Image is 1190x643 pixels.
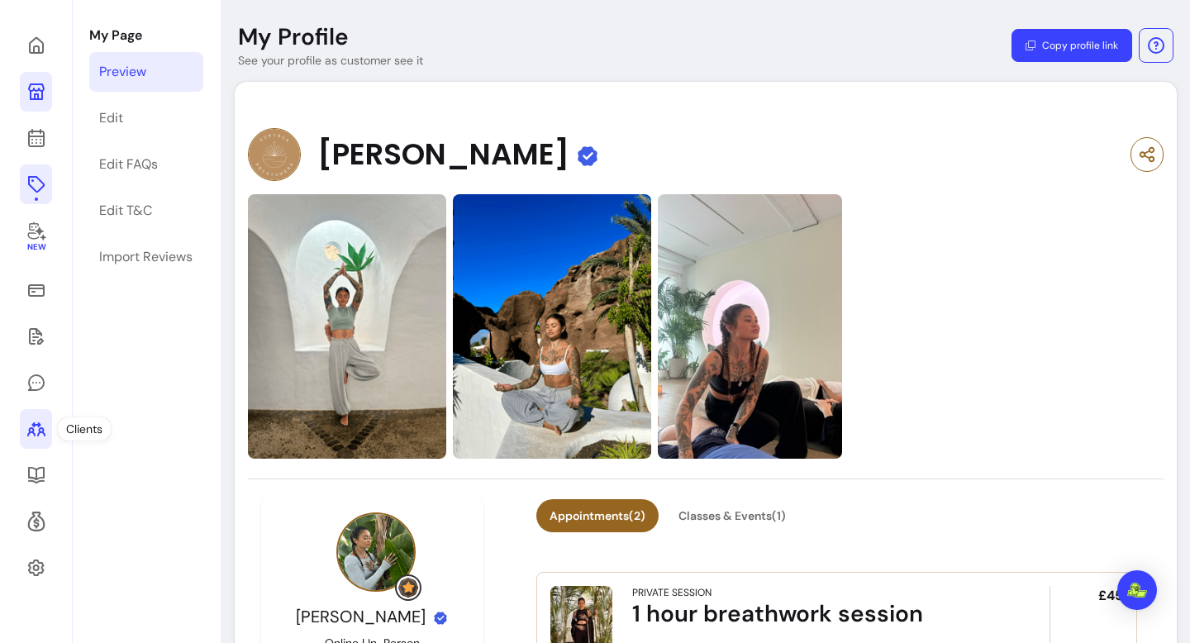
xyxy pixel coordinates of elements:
[20,317,52,356] a: Waivers
[20,409,52,449] a: Clients
[99,155,158,174] div: Edit FAQs
[20,502,52,541] a: Refer & Earn
[89,98,203,138] a: Edit
[20,548,52,588] a: Settings
[20,72,52,112] a: My Page
[317,138,569,171] span: [PERSON_NAME]
[99,108,123,128] div: Edit
[248,194,446,459] img: https://d22cr2pskkweo8.cloudfront.net/c41d9b38-d183-41e8-b4db-0ae9a605a3e7
[536,499,659,532] button: Appointments(2)
[1117,570,1157,610] div: Open Intercom Messenger
[89,26,203,45] p: My Page
[658,194,842,459] img: https://d22cr2pskkweo8.cloudfront.net/edd01678-ce7b-4a72-ba9a-ff2f87e3cbbd
[89,145,203,184] a: Edit FAQs
[665,499,799,532] button: Classes & Events(1)
[89,237,203,277] a: Import Reviews
[1098,586,1123,606] span: £45
[58,417,111,441] div: Clients
[20,26,52,65] a: Home
[296,606,426,627] span: [PERSON_NAME]
[99,247,193,267] div: Import Reviews
[336,512,416,592] img: Provider image
[1011,29,1132,62] button: Copy profile link
[20,270,52,310] a: Sales
[99,62,146,82] div: Preview
[20,455,52,495] a: Resources
[26,242,45,253] span: New
[238,22,349,52] p: My Profile
[248,128,301,181] img: Provider image
[89,191,203,231] a: Edit T&C
[20,164,52,204] a: Offerings
[632,599,1003,629] div: 1 hour breathwork session
[20,118,52,158] a: Calendar
[238,52,423,69] p: See your profile as customer see it
[20,363,52,402] a: My Messages
[20,211,52,264] a: New
[99,201,152,221] div: Edit T&C
[89,52,203,92] a: Preview
[632,586,712,599] div: Private Session
[398,578,418,598] img: Grow
[453,194,651,459] img: https://d22cr2pskkweo8.cloudfront.net/aac95d3c-74e2-4b4b-9532-8f5990ea909d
